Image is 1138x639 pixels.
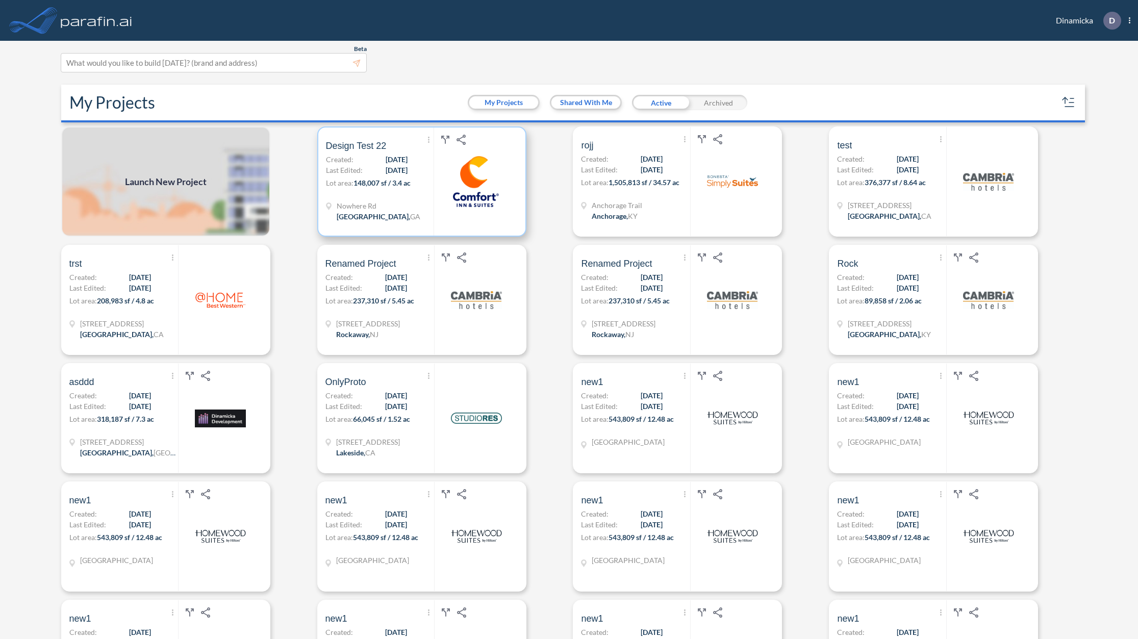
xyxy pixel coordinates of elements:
[581,508,609,519] span: Created:
[129,627,151,637] span: [DATE]
[641,401,663,412] span: [DATE]
[195,393,246,444] img: logo
[325,258,396,270] span: Renamed Project
[61,126,270,237] a: Launch New Project
[451,393,502,444] img: logo
[837,272,865,283] span: Created:
[325,494,347,506] span: new1
[837,508,865,519] span: Created:
[469,96,538,109] button: My Projects
[385,519,407,530] span: [DATE]
[69,390,97,401] span: Created:
[80,555,153,566] div: TX
[336,555,409,566] div: TX
[451,274,502,325] img: logo
[80,330,154,339] span: [GEOGRAPHIC_DATA] ,
[592,212,628,220] span: Anchorage ,
[325,376,366,388] span: OnlyProto
[336,437,400,447] span: 8719 Los Coches Rd
[848,329,931,340] div: Louisville, KY
[609,178,679,187] span: 1,505,813 sf / 34.57 ac
[336,447,375,458] div: Lakeside, CA
[707,274,758,325] img: logo
[707,511,758,562] img: logo
[195,511,246,562] img: logo
[641,508,663,519] span: [DATE]
[326,165,363,175] span: Last Edited:
[326,154,353,165] span: Created:
[963,156,1014,207] img: logo
[641,272,663,283] span: [DATE]
[386,154,408,165] span: [DATE]
[69,401,106,412] span: Last Edited:
[848,330,921,339] span: [GEOGRAPHIC_DATA] ,
[848,200,931,211] span: 3876 Auburn Blvd
[69,494,91,506] span: new1
[581,154,609,164] span: Created:
[325,612,347,625] span: new1
[80,437,177,447] span: 12345 Bissonnet St
[336,329,378,340] div: Rockaway, NJ
[581,494,603,506] span: new1
[837,178,865,187] span: Lot area:
[848,555,921,566] div: TX
[837,415,865,423] span: Lot area:
[129,390,151,401] span: [DATE]
[865,533,930,542] span: 543,809 sf / 12.48 ac
[129,401,151,412] span: [DATE]
[154,330,164,339] span: CA
[848,211,931,221] div: Sacramento, CA
[921,212,931,220] span: CA
[897,401,919,412] span: [DATE]
[897,519,919,530] span: [DATE]
[897,272,919,283] span: [DATE]
[69,93,155,112] h2: My Projects
[625,330,634,339] span: NJ
[581,178,609,187] span: Lot area:
[921,330,931,339] span: KY
[336,318,400,329] span: 321 Mt Hope Ave
[581,390,609,401] span: Created:
[69,272,97,283] span: Created:
[385,401,407,412] span: [DATE]
[336,330,370,339] span: Rockaway ,
[690,95,747,110] div: Archived
[837,154,865,164] span: Created:
[581,612,603,625] span: new1
[865,415,930,423] span: 543,809 sf / 12.48 ac
[581,533,609,542] span: Lot area:
[592,211,638,221] div: Anchorage, KY
[897,390,919,401] span: [DATE]
[848,437,921,447] div: TX
[325,296,353,305] span: Lot area:
[592,329,634,340] div: Rockaway, NJ
[69,533,97,542] span: Lot area:
[592,318,655,329] span: 321 Mt Hope Ave
[592,438,665,446] span: [GEOGRAPHIC_DATA]
[641,154,663,164] span: [DATE]
[592,330,625,339] span: Rockaway ,
[325,415,353,423] span: Lot area:
[592,200,642,211] span: Anchorage Trail
[837,401,874,412] span: Last Edited:
[837,296,865,305] span: Lot area:
[80,329,164,340] div: Sacramento, CA
[632,95,690,110] div: Active
[609,415,674,423] span: 543,809 sf / 12.48 ac
[337,200,420,211] span: Nowhere Rd
[385,283,407,293] span: [DATE]
[609,296,670,305] span: 237,310 sf / 5.45 ac
[837,612,859,625] span: new1
[837,390,865,401] span: Created:
[641,164,663,175] span: [DATE]
[69,283,106,293] span: Last Edited:
[609,533,674,542] span: 543,809 sf / 12.48 ac
[581,296,609,305] span: Lot area:
[837,283,874,293] span: Last Edited:
[837,376,859,388] span: new1
[848,556,921,565] span: [GEOGRAPHIC_DATA]
[837,627,865,637] span: Created:
[195,274,246,325] img: logo
[450,156,501,207] img: logo
[897,627,919,637] span: [DATE]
